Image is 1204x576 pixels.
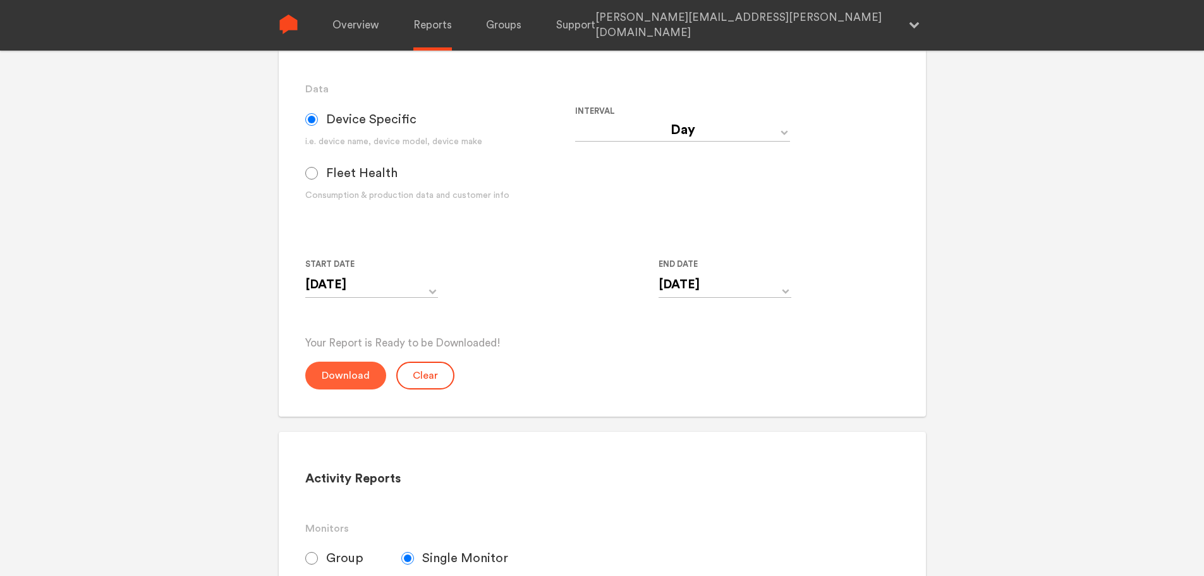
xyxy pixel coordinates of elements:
[401,552,414,565] input: Single Monitor
[305,471,899,487] h2: Activity Reports
[326,166,398,181] span: Fleet Health
[305,370,386,381] a: Download
[305,362,386,389] button: Download
[305,336,899,351] p: Your Report is Ready to be Downloaded!
[305,521,899,536] h3: Monitors
[305,82,899,97] h3: Data
[422,551,508,566] span: Single Monitor
[305,189,575,202] div: Consumption & production data and customer info
[575,104,835,119] label: Interval
[659,257,781,272] label: End Date
[279,15,298,34] img: Sense Logo
[305,167,318,180] input: Fleet Health
[305,257,428,272] label: Start Date
[305,552,318,565] input: Group
[305,135,575,149] div: i.e. device name, device model, device make
[326,551,363,566] span: Group
[305,113,318,126] input: Device Specific
[326,112,417,127] span: Device Specific
[396,362,454,389] button: Clear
